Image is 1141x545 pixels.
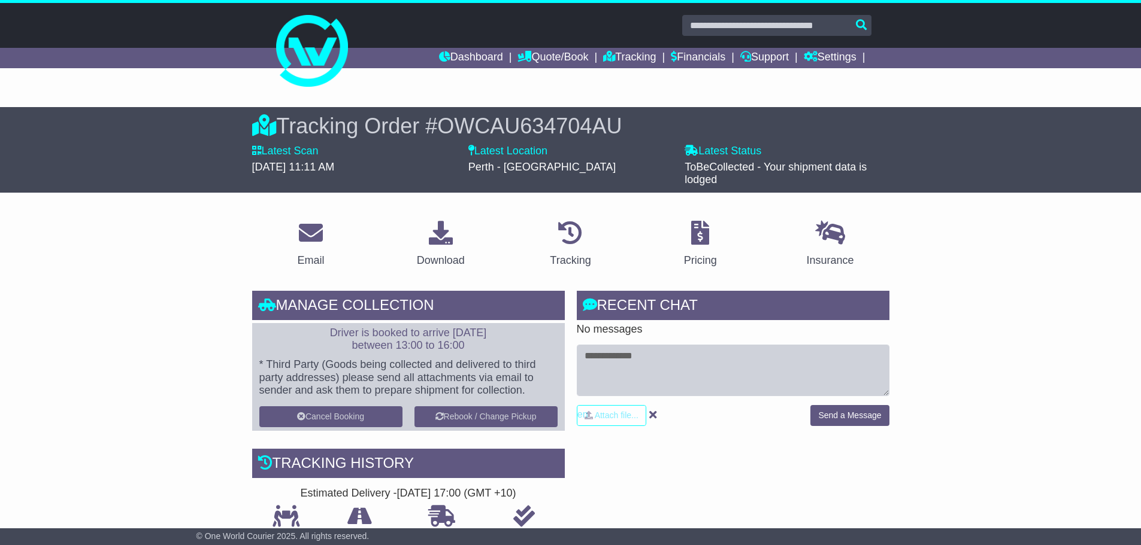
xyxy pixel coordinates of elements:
a: Support [740,48,789,68]
span: Perth - [GEOGRAPHIC_DATA] [468,161,616,173]
a: Quote/Book [517,48,588,68]
span: OWCAU634704AU [437,114,622,138]
a: Settings [804,48,856,68]
label: Latest Location [468,145,547,158]
a: Tracking [603,48,656,68]
a: Financials [671,48,725,68]
a: Dashboard [439,48,503,68]
label: Latest Status [685,145,761,158]
div: Tracking history [252,449,565,481]
a: Pricing [676,217,725,273]
span: ToBeCollected - Your shipment data is lodged [685,161,867,186]
a: Tracking [542,217,598,273]
div: Estimated Delivery - [252,487,565,500]
p: No messages [577,323,889,336]
span: [DATE] 11:11 AM [252,161,335,173]
div: Pricing [684,252,717,269]
button: Rebook / Change Pickup [414,406,558,427]
p: Driver is booked to arrive [DATE] between 13:00 to 16:00 [259,327,558,352]
div: [DATE] 17:00 (GMT +10) [397,487,516,500]
a: Email [289,217,332,273]
div: Tracking Order # [252,113,889,139]
button: Cancel Booking [259,406,402,427]
div: RECENT CHAT [577,291,889,323]
a: Insurance [799,217,862,273]
div: Download [417,252,465,269]
a: Download [409,217,473,273]
div: Manage collection [252,291,565,323]
div: Email [297,252,324,269]
p: * Third Party (Goods being collected and delivered to third party addresses) please send all atta... [259,358,558,397]
div: Tracking [550,252,591,269]
label: Latest Scan [252,145,319,158]
button: Send a Message [810,405,889,426]
div: Insurance [807,252,854,269]
span: © One World Courier 2025. All rights reserved. [196,531,370,541]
